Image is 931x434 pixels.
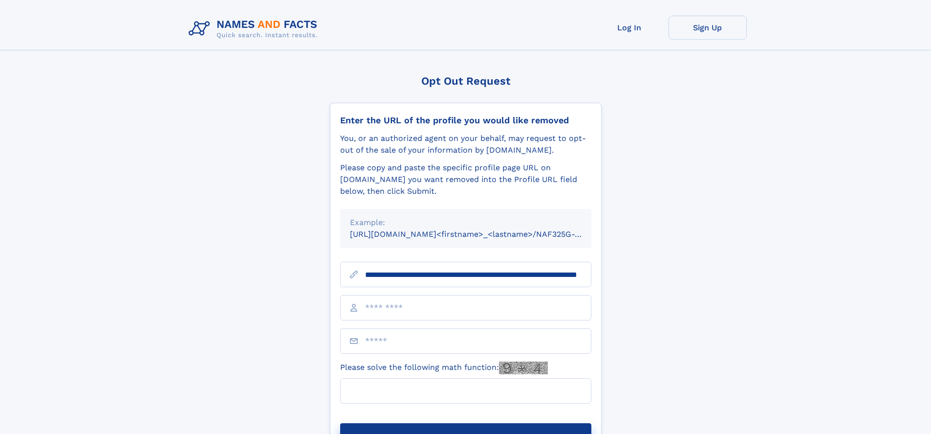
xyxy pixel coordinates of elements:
[340,362,548,374] label: Please solve the following math function:
[330,75,602,87] div: Opt Out Request
[590,16,669,40] a: Log In
[340,115,591,126] div: Enter the URL of the profile you would like removed
[350,229,610,239] small: [URL][DOMAIN_NAME]<firstname>_<lastname>/NAF325G-xxxxxxxx
[340,133,591,156] div: You, or an authorized agent on your behalf, may request to opt-out of the sale of your informatio...
[340,162,591,197] div: Please copy and paste the specific profile page URL on [DOMAIN_NAME] you want removed into the Pr...
[185,16,325,42] img: Logo Names and Facts
[350,217,582,228] div: Example:
[669,16,747,40] a: Sign Up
